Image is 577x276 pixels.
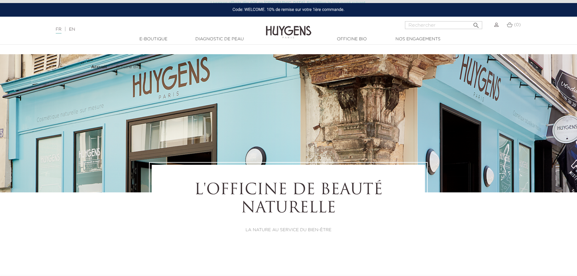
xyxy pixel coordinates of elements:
a: Officine Bio [116,65,140,69]
input: Rechercher [405,21,482,29]
a: Accueil [91,65,108,69]
p: LA NATURE AU SERVICE DU BIEN-ÊTRE [168,227,408,233]
div: | [53,26,236,33]
a: EN [69,27,75,32]
a: Nos engagements [388,36,448,42]
a: E-Boutique [123,36,184,42]
img: Huygens [266,16,311,39]
button:  [471,19,482,28]
strong: Accueil [91,65,107,69]
span: (0) [514,23,521,27]
a: Officine Bio [322,36,382,42]
a: Diagnostic de peau [189,36,250,42]
i:  [473,20,480,27]
h1: L'OFFICINE DE BEAUTÉ NATURELLE [168,181,408,218]
a: FR [56,27,61,34]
